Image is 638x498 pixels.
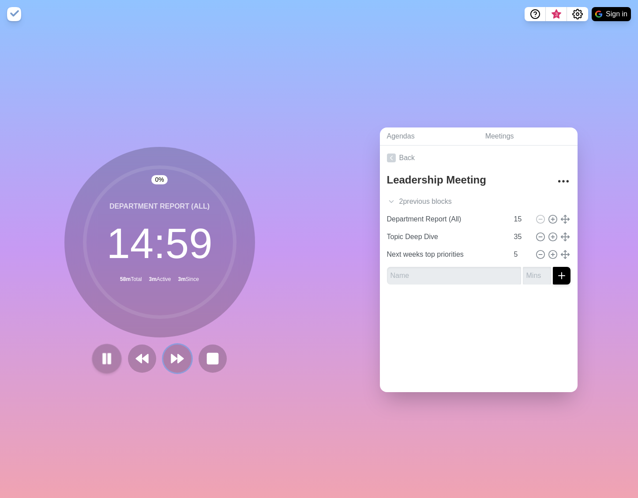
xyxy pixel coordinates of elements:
a: Agendas [380,127,478,146]
input: Name [387,267,521,285]
input: Mins [510,246,532,263]
input: Name [383,210,509,228]
a: Meetings [478,127,578,146]
div: 2 previous block [380,193,578,210]
input: Name [383,228,509,246]
button: More [555,172,572,190]
button: Settings [567,7,588,21]
input: Mins [523,267,551,285]
button: Sign in [592,7,631,21]
button: Help [525,7,546,21]
img: google logo [595,11,602,18]
span: s [448,196,452,207]
a: Back [380,146,578,170]
input: Name [383,246,509,263]
span: 3 [553,11,560,18]
img: timeblocks logo [7,7,21,21]
input: Mins [510,228,532,246]
input: Mins [510,210,532,228]
button: What’s new [546,7,567,21]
